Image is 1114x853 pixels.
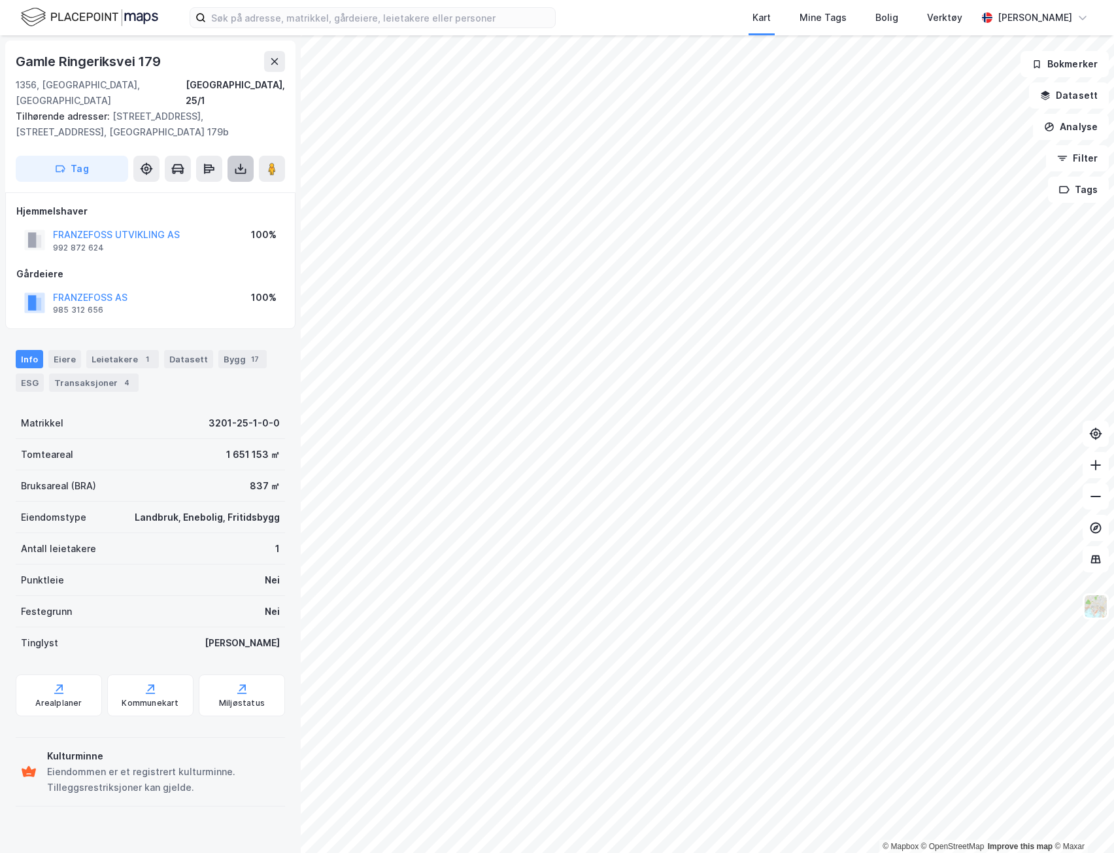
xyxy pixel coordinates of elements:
[164,350,213,368] div: Datasett
[122,698,178,708] div: Kommunekart
[86,350,159,368] div: Leietakere
[47,764,280,795] div: Eiendommen er et registrert kulturminne. Tilleggsrestriksjoner kan gjelde.
[209,415,280,431] div: 3201-25-1-0-0
[21,478,96,494] div: Bruksareal (BRA)
[218,350,267,368] div: Bygg
[21,6,158,29] img: logo.f888ab2527a4732fd821a326f86c7f29.svg
[120,376,133,389] div: 4
[16,374,44,392] div: ESG
[21,510,86,525] div: Eiendomstype
[988,842,1053,851] a: Improve this map
[21,635,58,651] div: Tinglyst
[1029,82,1109,109] button: Datasett
[1048,177,1109,203] button: Tags
[16,51,163,72] div: Gamle Ringeriksvei 179
[205,635,280,651] div: [PERSON_NAME]
[21,541,96,557] div: Antall leietakere
[21,572,64,588] div: Punktleie
[752,10,771,26] div: Kart
[21,604,72,619] div: Festegrunn
[16,109,275,140] div: [STREET_ADDRESS], [STREET_ADDRESS], [GEOGRAPHIC_DATA] 179b
[16,77,186,109] div: 1356, [GEOGRAPHIC_DATA], [GEOGRAPHIC_DATA]
[21,447,73,462] div: Tomteareal
[16,203,284,219] div: Hjemmelshaver
[1083,594,1108,619] img: Z
[875,10,898,26] div: Bolig
[186,77,285,109] div: [GEOGRAPHIC_DATA], 25/1
[921,842,985,851] a: OpenStreetMap
[53,305,103,315] div: 985 312 656
[49,374,139,392] div: Transaksjoner
[48,350,81,368] div: Eiere
[883,842,919,851] a: Mapbox
[141,353,154,366] div: 1
[998,10,1072,26] div: [PERSON_NAME]
[927,10,962,26] div: Verktøy
[265,572,280,588] div: Nei
[1021,51,1109,77] button: Bokmerker
[206,8,555,27] input: Søk på adresse, matrikkel, gårdeiere, leietakere eller personer
[251,290,277,305] div: 100%
[135,510,280,525] div: Landbruk, Enebolig, Fritidsbygg
[35,698,82,708] div: Arealplaner
[250,478,280,494] div: 837 ㎡
[248,353,262,366] div: 17
[16,111,112,122] span: Tilhørende adresser:
[53,243,104,253] div: 992 872 624
[226,447,280,462] div: 1 651 153 ㎡
[251,227,277,243] div: 100%
[16,266,284,282] div: Gårdeiere
[800,10,847,26] div: Mine Tags
[16,156,128,182] button: Tag
[275,541,280,557] div: 1
[265,604,280,619] div: Nei
[1049,790,1114,853] div: Kontrollprogram for chat
[1049,790,1114,853] iframe: Chat Widget
[47,748,280,764] div: Kulturminne
[1033,114,1109,140] button: Analyse
[21,415,63,431] div: Matrikkel
[1046,145,1109,171] button: Filter
[219,698,265,708] div: Miljøstatus
[16,350,43,368] div: Info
